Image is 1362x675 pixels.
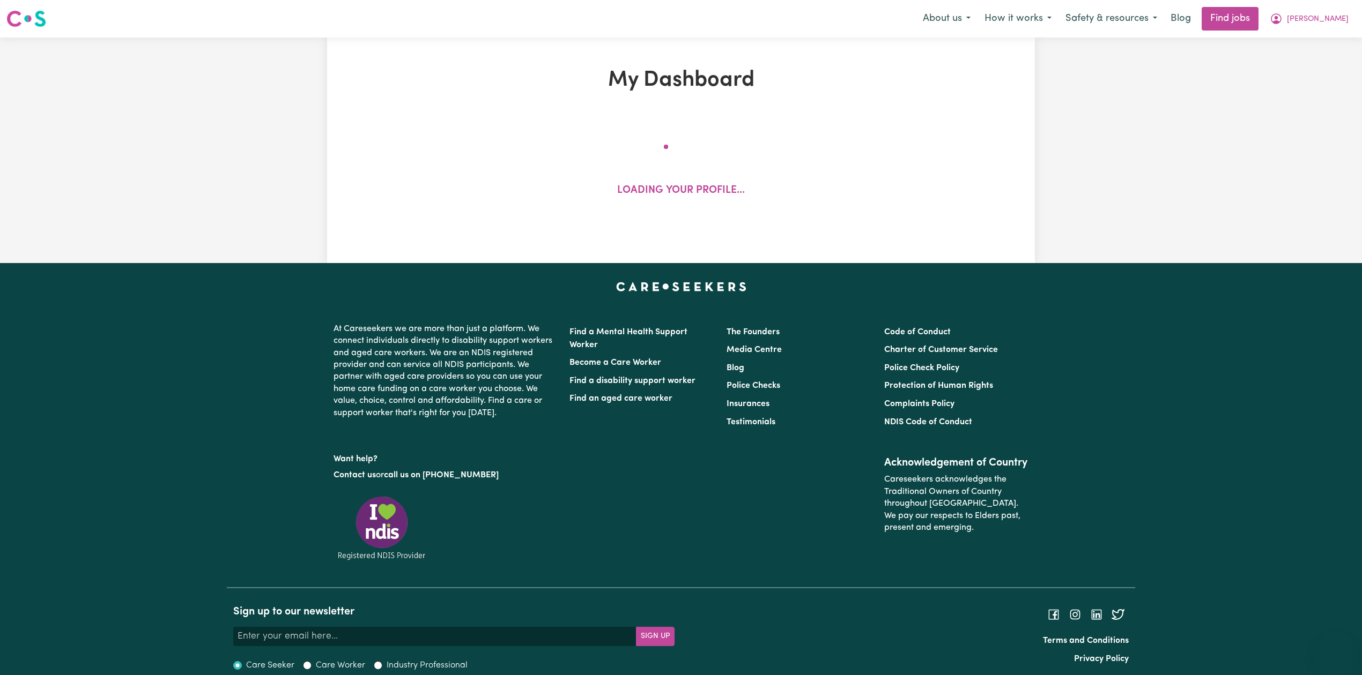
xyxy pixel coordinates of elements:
a: Complaints Policy [884,400,954,408]
iframe: Button to launch messaging window [1319,632,1353,666]
img: Registered NDIS provider [334,494,430,561]
a: Insurances [727,400,769,408]
a: Find a disability support worker [569,377,695,385]
a: Follow Careseekers on Twitter [1112,610,1124,619]
a: Media Centre [727,346,782,354]
h1: My Dashboard [451,67,911,93]
button: About us [916,7,978,30]
a: Protection of Human Rights [884,381,993,390]
a: Careseekers home page [616,282,746,291]
p: Careseekers acknowledges the Traditional Owners of Country throughout [GEOGRAPHIC_DATA]. We pay o... [884,469,1028,538]
a: Contact us [334,471,376,479]
a: Blog [1164,7,1197,31]
h2: Acknowledgement of Country [884,456,1028,469]
a: Police Check Policy [884,364,959,372]
a: Find jobs [1202,7,1259,31]
button: Subscribe [636,627,675,646]
a: Find a Mental Health Support Worker [569,328,687,349]
a: Terms and Conditions [1043,636,1129,645]
a: Careseekers logo [6,6,46,31]
a: Follow Careseekers on Instagram [1069,610,1082,619]
span: [PERSON_NAME] [1287,13,1349,25]
p: or [334,465,557,485]
a: Blog [727,364,744,372]
a: Code of Conduct [884,328,951,336]
a: Privacy Policy [1074,655,1129,663]
a: call us on [PHONE_NUMBER] [384,471,499,479]
a: Become a Care Worker [569,358,661,367]
p: Want help? [334,449,557,465]
img: Careseekers logo [6,9,46,28]
button: How it works [978,7,1058,30]
a: Follow Careseekers on Facebook [1047,610,1060,619]
a: Police Checks [727,381,780,390]
button: Safety & resources [1058,7,1164,30]
button: My Account [1263,7,1356,30]
label: Industry Professional [387,659,468,672]
a: The Founders [727,328,780,336]
label: Care Worker [316,659,365,672]
label: Care Seeker [246,659,294,672]
a: Charter of Customer Service [884,346,998,354]
p: At Careseekers we are more than just a platform. We connect individuals directly to disability su... [334,319,557,423]
input: Enter your email here... [233,627,636,646]
h2: Sign up to our newsletter [233,605,675,618]
p: Loading your profile... [617,183,745,199]
a: Testimonials [727,418,775,426]
a: Follow Careseekers on LinkedIn [1090,610,1103,619]
a: Find an aged care worker [569,394,672,403]
a: NDIS Code of Conduct [884,418,972,426]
